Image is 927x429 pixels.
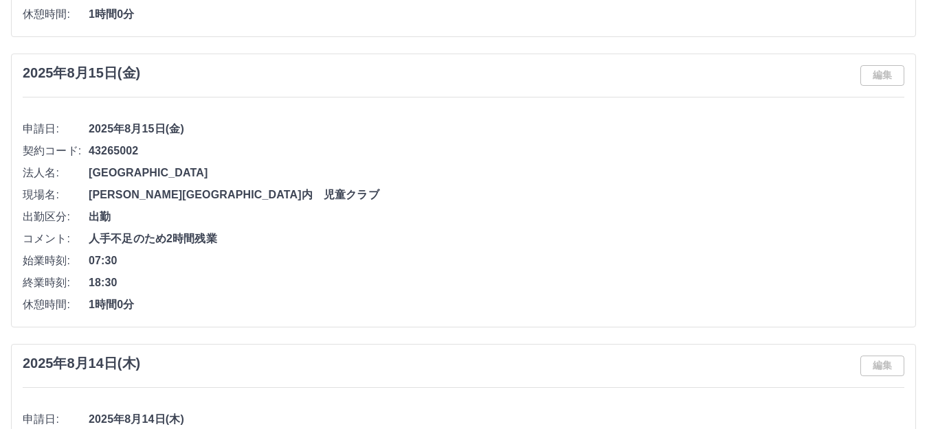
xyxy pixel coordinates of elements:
[23,253,89,269] span: 始業時刻:
[89,231,904,247] span: 人手不足のため2時間残業
[89,297,904,313] span: 1時間0分
[23,275,89,291] span: 終業時刻:
[23,143,89,159] span: 契約コード:
[89,411,904,428] span: 2025年8月14日(木)
[23,121,89,137] span: 申請日:
[23,411,89,428] span: 申請日:
[89,165,904,181] span: [GEOGRAPHIC_DATA]
[23,231,89,247] span: コメント:
[89,209,904,225] span: 出勤
[89,275,904,291] span: 18:30
[23,6,89,23] span: 休憩時間:
[89,6,904,23] span: 1時間0分
[89,187,904,203] span: [PERSON_NAME][GEOGRAPHIC_DATA]内 児童クラブ
[23,297,89,313] span: 休憩時間:
[23,356,140,371] h3: 2025年8月14日(木)
[23,187,89,203] span: 現場名:
[89,143,904,159] span: 43265002
[23,209,89,225] span: 出勤区分:
[23,165,89,181] span: 法人名:
[89,121,904,137] span: 2025年8月15日(金)
[89,253,904,269] span: 07:30
[23,65,140,81] h3: 2025年8月15日(金)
